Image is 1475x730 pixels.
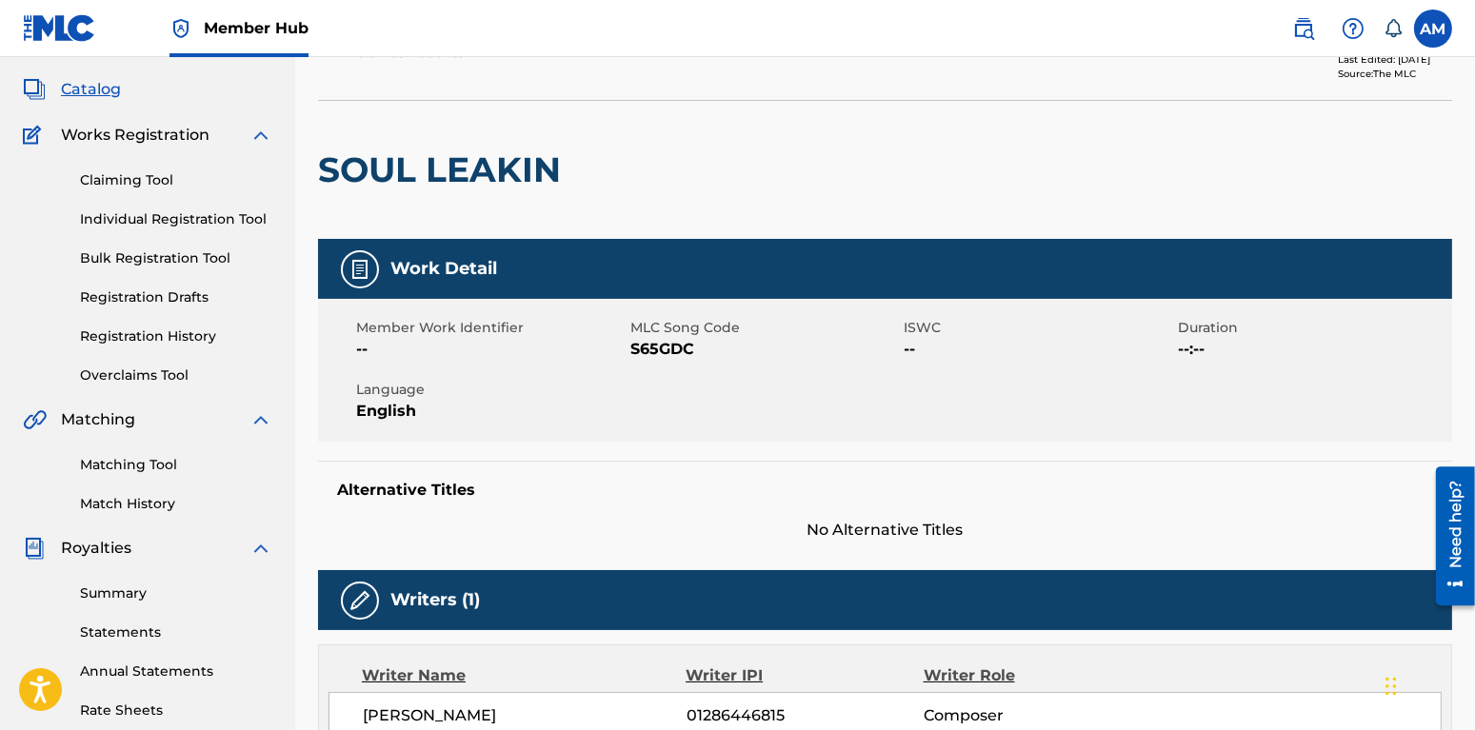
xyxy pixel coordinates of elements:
div: Source: The MLC [1338,67,1452,81]
span: -- [905,338,1174,361]
img: Writers [349,589,371,612]
a: Match History [80,494,272,514]
h5: Work Detail [390,258,497,280]
span: Royalties [61,537,131,560]
div: Writer IPI [686,664,923,687]
img: expand [249,408,272,431]
h5: Alternative Titles [337,481,1433,500]
img: expand [249,537,272,560]
a: Overclaims Tool [80,365,272,385]
a: Statements [80,622,272,642]
span: 01286446815 [687,704,924,727]
a: Rate Sheets [80,700,272,720]
a: Summary [80,583,272,603]
div: User Menu [1414,10,1452,48]
span: Member Work Identifier [356,318,626,338]
span: -- [356,338,626,361]
span: S65GDC [630,338,900,361]
span: --:-- [1178,338,1447,361]
a: Claiming Tool [80,170,272,190]
div: Notifications [1384,19,1403,38]
img: Matching [23,408,47,431]
span: Duration [1178,318,1447,338]
span: Catalog [61,78,121,101]
div: Drag [1385,658,1397,715]
span: No Alternative Titles [318,519,1452,542]
img: Work Detail [349,258,371,281]
div: Writer Name [362,664,686,687]
a: Registration Drafts [80,287,272,307]
a: Matching Tool [80,455,272,475]
span: ISWC [905,318,1174,338]
span: Composer [924,704,1139,727]
h2: SOUL LEAKIN [318,148,570,191]
span: Works Registration [61,124,209,147]
a: Public Search [1285,10,1323,48]
img: Top Rightsholder [169,17,192,40]
a: Bulk Registration Tool [80,248,272,268]
a: Individual Registration Tool [80,209,272,229]
img: help [1342,17,1365,40]
iframe: Chat Widget [1380,639,1475,730]
span: [PERSON_NAME] [363,704,687,727]
img: MLC Logo [23,14,96,42]
iframe: Resource Center [1422,457,1475,615]
span: English [356,400,626,423]
img: Royalties [23,537,46,560]
img: expand [249,124,272,147]
a: Registration History [80,326,272,346]
span: Language [356,380,626,400]
img: Works Registration [23,124,48,147]
span: Matching [61,408,135,431]
span: Member Hub [204,17,309,39]
div: Help [1334,10,1372,48]
div: Last Edited: [DATE] [1338,52,1452,67]
a: CatalogCatalog [23,78,121,101]
img: search [1292,17,1315,40]
div: Writer Role [924,664,1140,687]
h5: Writers (1) [390,589,480,611]
a: Annual Statements [80,661,272,681]
img: Catalog [23,78,46,101]
span: MLC Song Code [630,318,900,338]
